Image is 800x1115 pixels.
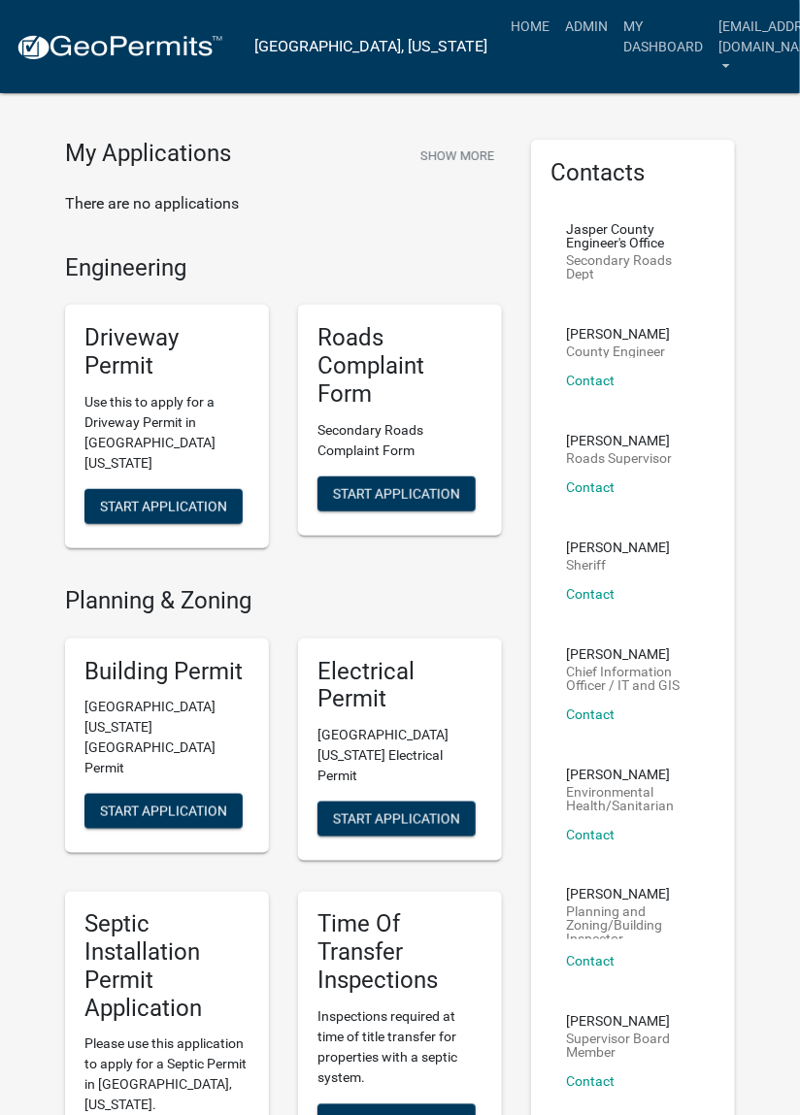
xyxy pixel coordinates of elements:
span: Start Application [100,498,227,513]
a: My Dashboard [616,8,711,65]
span: Start Application [100,803,227,819]
h5: Contacts [550,159,716,187]
p: Sheriff [566,558,670,572]
p: [PERSON_NAME] [566,1015,700,1029]
a: Contact [566,373,615,388]
a: Contact [566,827,615,842]
p: [PERSON_NAME] [566,434,672,447]
h5: Roads Complaint Form [317,324,483,408]
p: Planning and Zoning/Building Inspector [566,905,700,939]
span: Start Application [333,811,460,827]
p: [GEOGRAPHIC_DATA] [US_STATE][GEOGRAPHIC_DATA] Permit [84,697,250,778]
p: Chief Information Officer / IT and GIS [566,665,700,692]
p: [PERSON_NAME] [566,768,700,781]
a: [GEOGRAPHIC_DATA], [US_STATE] [254,30,487,63]
p: Supervisor Board Member [566,1033,700,1060]
h4: My Applications [65,140,231,169]
p: [GEOGRAPHIC_DATA] [US_STATE] Electrical Permit [317,725,483,786]
p: Jasper County Engineer's Office [566,222,700,249]
a: Home [503,8,557,45]
a: Contact [566,954,615,969]
span: Start Application [333,485,460,501]
button: Start Application [84,489,243,524]
p: Environmental Health/Sanitarian [566,785,700,812]
h5: Time Of Transfer Inspections [317,911,483,995]
h5: Building Permit [84,658,250,686]
p: Secondary Roads Complaint Form [317,420,483,461]
button: Start Application [84,794,243,829]
h5: Driveway Permit [84,324,250,380]
p: Secondary Roads Dept [566,253,700,280]
p: Use this to apply for a Driveway Permit in [GEOGRAPHIC_DATA] [US_STATE] [84,392,250,474]
p: County Engineer [566,344,670,358]
p: There are no applications [65,192,502,215]
a: Contact [566,479,615,495]
button: Start Application [317,476,476,511]
h4: Planning & Zoning [65,587,502,615]
a: Contact [566,1074,615,1090]
p: Inspections required at time of title transfer for properties with a septic system. [317,1007,483,1089]
a: Contact [566,586,615,602]
p: Roads Supervisor [566,451,672,465]
p: [PERSON_NAME] [566,327,670,341]
h4: Engineering [65,254,502,282]
a: Admin [557,8,616,45]
a: Contact [566,706,615,722]
button: Start Application [317,802,476,836]
p: [PERSON_NAME] [566,888,700,902]
p: [PERSON_NAME] [566,541,670,554]
p: [PERSON_NAME] [566,647,700,661]
h5: Electrical Permit [317,658,483,714]
button: Show More [413,140,502,172]
h5: Septic Installation Permit Application [84,911,250,1023]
